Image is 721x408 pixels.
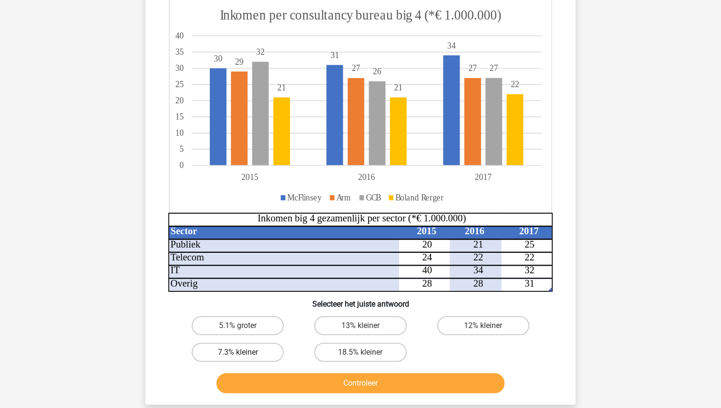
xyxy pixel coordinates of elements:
tspan: 24 [422,252,433,262]
tspan: Telecom [171,252,204,262]
tspan: 25 [175,80,184,90]
button: Controleer [216,373,505,393]
tspan: Overig [171,278,198,289]
tspan: 22 [511,80,519,90]
tspan: Inkomen big 4 gezamenlijk per sector (*€ 1.000.000) [257,213,466,224]
tspan: 21 [474,239,484,249]
h6: Selecteer het juiste antwoord [161,292,560,308]
label: 13% kleiner [314,316,406,335]
tspan: 0 [180,160,184,170]
tspan: Arm [337,192,351,202]
tspan: 32 [525,265,535,276]
tspan: 2015 [417,226,436,236]
tspan: 31 [525,278,535,289]
tspan: 10 [175,128,184,138]
tspan: 40 [175,30,184,40]
label: 12% kleiner [437,316,529,335]
tspan: 15 [175,112,184,122]
tspan: 2121 [278,83,402,93]
tspan: 32 [256,47,265,57]
tspan: Inkomen per consultancy bureau big 4 (*€ 1.000.000) [220,7,501,23]
label: 5.1% groter [192,316,284,335]
tspan: 34 [447,40,456,50]
tspan: 20 [175,96,184,106]
tspan: IT [171,265,180,276]
tspan: 29 [235,57,244,67]
tspan: 2016 [465,226,484,236]
tspan: Boland Rerger [395,192,443,202]
tspan: 40 [422,265,433,276]
tspan: 28 [474,278,484,289]
tspan: GCB [366,192,381,202]
tspan: 25 [525,239,535,249]
tspan: 20 [422,239,433,249]
tspan: 201520162017 [241,172,492,182]
tspan: 2017 [519,226,539,236]
tspan: 5 [180,144,184,154]
tspan: Publiek [171,239,201,249]
tspan: 30 [175,63,184,73]
label: 18.5% kleiner [314,343,406,362]
tspan: 28 [422,278,433,289]
tspan: 26 [373,66,381,76]
tspan: McFlinsey [288,192,322,202]
label: 7.3% kleiner [192,343,284,362]
tspan: 30 [214,53,223,63]
tspan: 22 [525,252,535,262]
tspan: 31 [330,50,339,60]
tspan: 27 [490,63,498,73]
tspan: 22 [474,252,484,262]
tspan: 2727 [352,63,477,73]
tspan: Sector [171,226,197,236]
tspan: 34 [474,265,484,276]
tspan: 35 [175,47,184,57]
